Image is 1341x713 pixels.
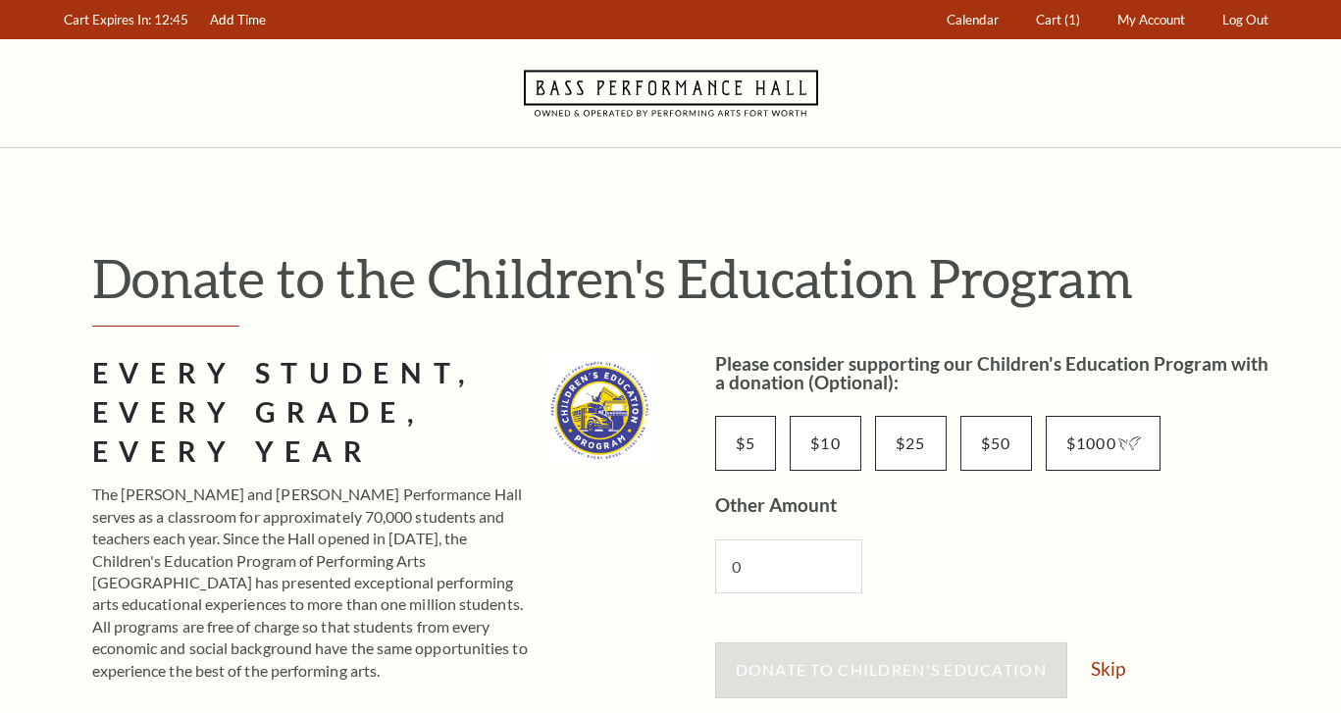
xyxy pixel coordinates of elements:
[200,1,275,39] a: Add Time
[92,354,530,472] h2: Every Student, Every Grade, Every Year
[1036,12,1061,27] span: Cart
[64,12,151,27] span: Cart Expires In:
[947,12,999,27] span: Calendar
[960,416,1032,471] input: $50
[875,416,947,471] input: $25
[1091,659,1125,678] a: Skip
[715,352,1268,393] label: Please consider supporting our Children's Education Program with a donation (Optional):
[790,416,861,471] input: $10
[715,493,837,516] label: Other Amount
[1108,1,1194,39] a: My Account
[715,642,1067,697] button: Donate to Children's Education
[1117,12,1185,27] span: My Account
[543,354,656,467] img: cep_logo_2022_standard_335x335.jpg
[1064,12,1080,27] span: (1)
[1212,1,1277,39] a: Log Out
[154,12,188,27] span: 12:45
[1046,416,1160,471] input: $1000
[92,484,530,682] p: The [PERSON_NAME] and [PERSON_NAME] Performance Hall serves as a classroom for approximately 70,0...
[715,416,777,471] input: $5
[92,246,1279,310] h1: Donate to the Children's Education Program
[937,1,1007,39] a: Calendar
[736,660,1047,679] span: Donate to Children's Education
[1026,1,1089,39] a: Cart (1)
